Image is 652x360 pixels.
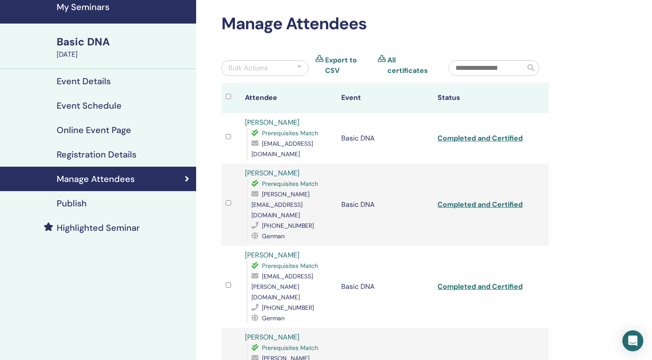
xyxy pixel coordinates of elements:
div: Basic DNA [57,34,191,49]
h4: Manage Attendees [57,174,135,184]
span: [PERSON_NAME][EMAIL_ADDRESS][DOMAIN_NAME] [251,190,309,219]
span: [EMAIL_ADDRESS][DOMAIN_NAME] [251,140,313,158]
h4: Registration Details [57,149,136,160]
a: Export to CSV [325,55,371,76]
div: Open Intercom Messenger [622,330,643,351]
span: [PHONE_NUMBER] [262,304,314,312]
span: German [262,314,285,322]
span: German [262,232,285,240]
a: [PERSON_NAME] [245,250,299,260]
th: Status [433,83,530,113]
a: [PERSON_NAME] [245,118,299,127]
h4: Highlighted Seminar [57,223,140,233]
span: [EMAIL_ADDRESS][PERSON_NAME][DOMAIN_NAME] [251,272,313,301]
div: [DATE] [57,49,191,60]
a: Completed and Certified [438,200,523,209]
h4: My Seminars [57,2,191,12]
td: Basic DNA [337,164,433,246]
th: Event [337,83,433,113]
a: Completed and Certified [438,282,523,291]
a: Completed and Certified [438,134,523,143]
span: Prerequisites Match [262,129,318,137]
h4: Event Schedule [57,100,122,111]
span: Prerequisites Match [262,344,318,352]
h4: Online Event Page [57,125,131,135]
span: [PHONE_NUMBER] [262,222,314,230]
a: [PERSON_NAME] [245,333,299,342]
h2: Manage Attendees [221,14,549,34]
td: Basic DNA [337,246,433,328]
th: Attendee [241,83,337,113]
span: Prerequisites Match [262,180,318,188]
div: Bulk Actions [228,63,268,73]
h4: Event Details [57,76,111,86]
a: All certificates [387,55,435,76]
h4: Publish [57,198,87,209]
span: Prerequisites Match [262,262,318,270]
td: Basic DNA [337,113,433,164]
a: [PERSON_NAME] [245,168,299,178]
a: Basic DNA[DATE] [51,34,196,60]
